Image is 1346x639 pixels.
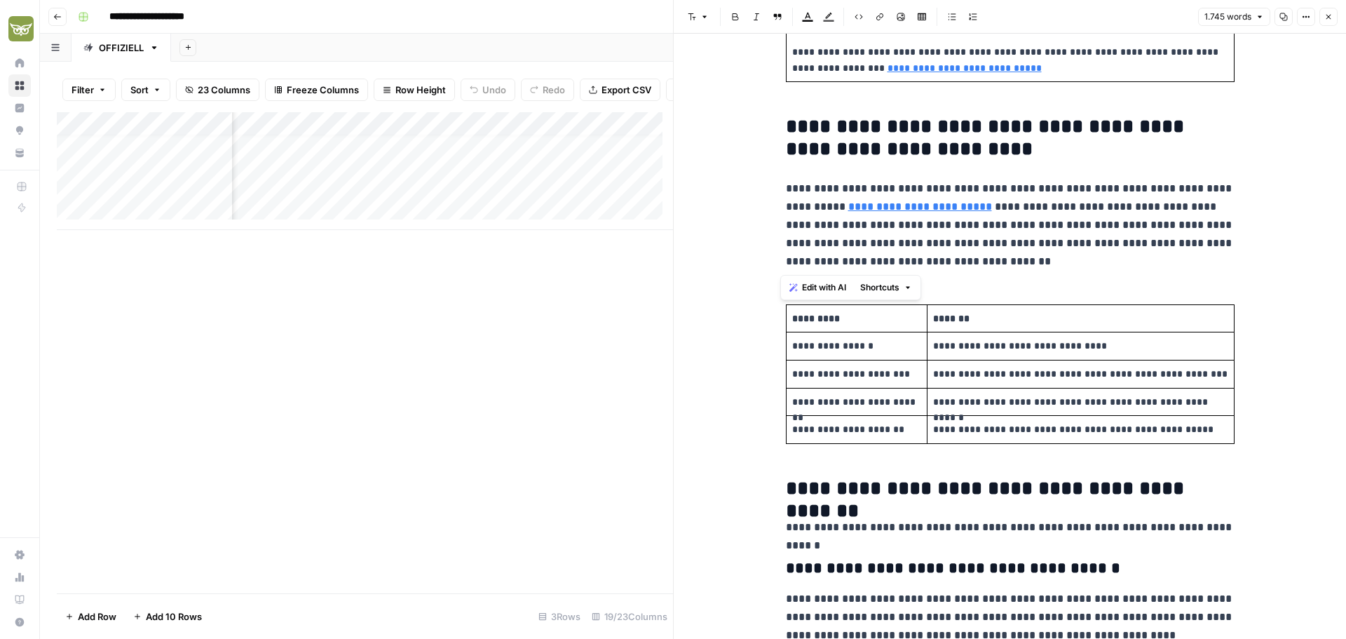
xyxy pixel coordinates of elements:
span: Row Height [395,83,446,97]
a: OFFIZIELL [72,34,171,62]
button: Workspace: Evergreen Media [8,11,31,46]
button: 1.745 words [1198,8,1270,26]
div: 3 Rows [533,605,586,628]
a: Your Data [8,142,31,164]
button: Shortcuts [855,278,918,297]
button: Freeze Columns [265,79,368,101]
div: OFFIZIELL [99,41,144,55]
a: Usage [8,566,31,588]
span: Redo [543,83,565,97]
a: Opportunities [8,119,31,142]
span: Freeze Columns [287,83,359,97]
a: Insights [8,97,31,119]
span: Add 10 Rows [146,610,202,624]
button: Edit with AI [784,278,852,297]
a: Settings [8,544,31,566]
button: Add Row [57,605,125,628]
button: Undo [461,79,515,101]
span: Shortcuts [860,281,899,294]
a: Learning Hub [8,588,31,611]
span: Sort [130,83,149,97]
button: Filter [62,79,116,101]
button: Export CSV [580,79,660,101]
span: Undo [482,83,506,97]
span: Add Row [78,610,116,624]
img: Evergreen Media Logo [8,16,34,41]
span: Filter [72,83,94,97]
button: Sort [121,79,170,101]
span: Export CSV [601,83,651,97]
button: Add 10 Rows [125,605,210,628]
div: 19/23 Columns [586,605,673,628]
button: Help + Support [8,611,31,633]
span: 1.745 words [1204,11,1251,23]
a: Browse [8,74,31,97]
button: 23 Columns [176,79,259,101]
a: Home [8,52,31,74]
span: 23 Columns [198,83,250,97]
span: Edit with AI [802,281,846,294]
button: Row Height [374,79,455,101]
button: Redo [521,79,574,101]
